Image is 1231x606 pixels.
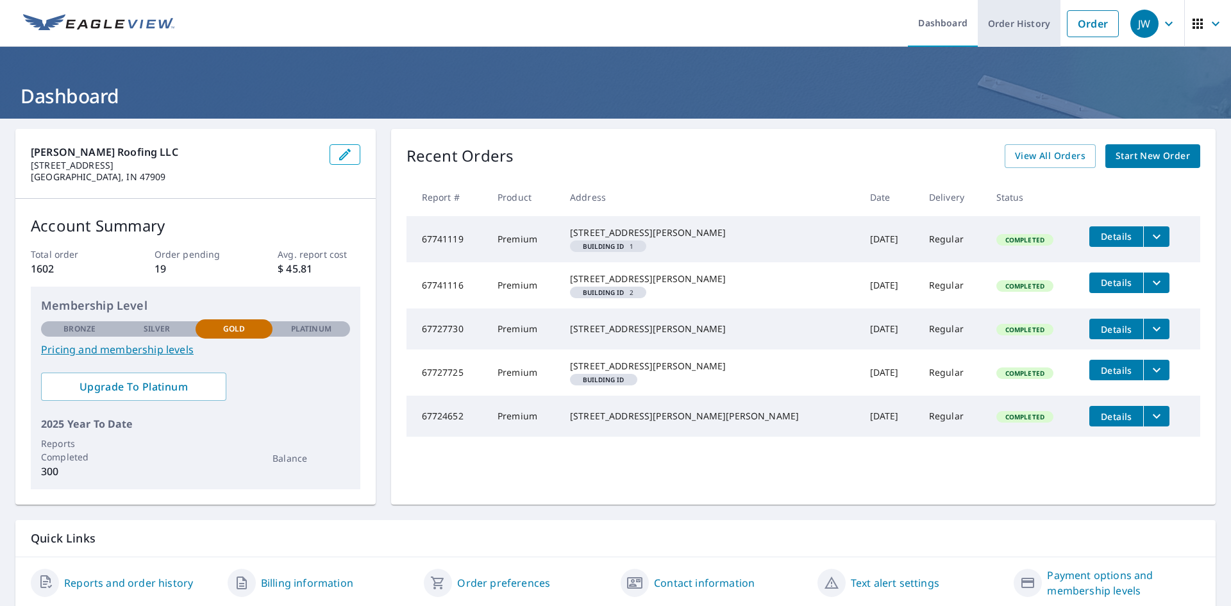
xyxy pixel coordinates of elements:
button: filesDropdownBtn-67727730 [1143,319,1169,339]
em: Building ID [583,243,624,249]
td: Premium [487,262,560,308]
a: Pricing and membership levels [41,342,350,357]
p: Platinum [291,323,331,335]
p: Quick Links [31,530,1200,546]
td: [DATE] [860,216,919,262]
button: detailsBtn-67724652 [1089,406,1143,426]
a: Contact information [654,575,755,591]
a: Reports and order history [64,575,193,591]
th: Report # [406,178,487,216]
p: Order pending [155,248,237,261]
a: View All Orders [1005,144,1096,168]
p: Balance [272,451,349,465]
p: Bronze [63,323,96,335]
p: [PERSON_NAME] Roofing LLC [31,144,319,160]
p: Recent Orders [406,144,514,168]
p: Membership Level [41,297,350,314]
p: 19 [155,261,237,276]
td: Premium [487,396,560,437]
button: detailsBtn-67727730 [1089,319,1143,339]
span: Completed [998,325,1052,334]
th: Status [986,178,1080,216]
em: Building ID [583,289,624,296]
a: Start New Order [1105,144,1200,168]
p: $ 45.81 [278,261,360,276]
a: Text alert settings [851,575,939,591]
p: Account Summary [31,214,360,237]
span: 1 [575,243,641,249]
span: 2 [575,289,641,296]
td: Premium [487,216,560,262]
span: Details [1097,323,1135,335]
span: Completed [998,412,1052,421]
span: Start New Order [1116,148,1190,164]
td: [DATE] [860,308,919,349]
p: 1602 [31,261,113,276]
td: 67727730 [406,308,487,349]
button: filesDropdownBtn-67741119 [1143,226,1169,247]
div: [STREET_ADDRESS][PERSON_NAME] [570,323,850,335]
p: [GEOGRAPHIC_DATA], IN 47909 [31,171,319,183]
td: Regular [919,262,986,308]
th: Date [860,178,919,216]
button: detailsBtn-67741119 [1089,226,1143,247]
div: JW [1130,10,1159,38]
h1: Dashboard [15,83,1216,109]
td: 67727725 [406,349,487,396]
button: detailsBtn-67727725 [1089,360,1143,380]
button: filesDropdownBtn-67741116 [1143,273,1169,293]
span: Details [1097,410,1135,423]
th: Product [487,178,560,216]
a: Order preferences [457,575,550,591]
td: [DATE] [860,262,919,308]
td: 67724652 [406,396,487,437]
div: [STREET_ADDRESS][PERSON_NAME] [570,273,850,285]
td: [DATE] [860,396,919,437]
td: Premium [487,349,560,396]
p: Total order [31,248,113,261]
span: Completed [998,282,1052,290]
td: 67741119 [406,216,487,262]
p: 2025 Year To Date [41,416,350,432]
td: Regular [919,308,986,349]
div: [STREET_ADDRESS][PERSON_NAME][PERSON_NAME] [570,410,850,423]
td: Regular [919,216,986,262]
td: [DATE] [860,349,919,396]
p: 300 [41,464,118,479]
span: Details [1097,364,1135,376]
a: Order [1067,10,1119,37]
td: Regular [919,349,986,396]
th: Delivery [919,178,986,216]
div: [STREET_ADDRESS][PERSON_NAME] [570,226,850,239]
td: 67741116 [406,262,487,308]
button: filesDropdownBtn-67724652 [1143,406,1169,426]
em: Building ID [583,376,624,383]
a: Billing information [261,575,353,591]
td: Premium [487,308,560,349]
button: filesDropdownBtn-67727725 [1143,360,1169,380]
span: View All Orders [1015,148,1085,164]
img: EV Logo [23,14,174,33]
th: Address [560,178,860,216]
p: Silver [144,323,171,335]
a: Payment options and membership levels [1047,568,1200,598]
span: Upgrade To Platinum [51,380,216,394]
span: Details [1097,230,1135,242]
p: [STREET_ADDRESS] [31,160,319,171]
span: Completed [998,235,1052,244]
p: Gold [223,323,245,335]
button: detailsBtn-67741116 [1089,273,1143,293]
a: Upgrade To Platinum [41,373,226,401]
p: Avg. report cost [278,248,360,261]
div: [STREET_ADDRESS][PERSON_NAME] [570,360,850,373]
span: Completed [998,369,1052,378]
td: Regular [919,396,986,437]
span: Details [1097,276,1135,289]
p: Reports Completed [41,437,118,464]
